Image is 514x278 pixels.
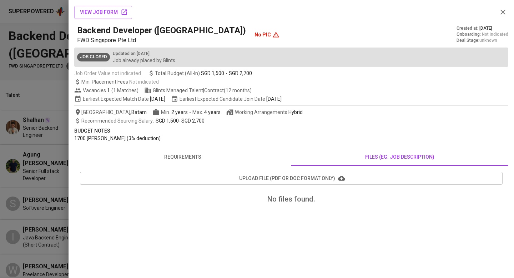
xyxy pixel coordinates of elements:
span: 1700 [PERSON_NAME] (3% deduction) [74,135,161,141]
span: 4 years [204,109,221,115]
div: Deal Stage : [457,38,508,44]
p: Updated on : [DATE] [113,50,175,57]
span: - [226,70,227,77]
span: Job Closed [77,54,110,60]
div: Hybrid [288,109,303,116]
span: Min. [161,109,188,115]
span: Batam [131,109,147,116]
button: view job form [74,6,132,19]
span: Job Order Value not indicated. [74,70,142,77]
span: Recommended Sourcing Salary : [81,118,155,124]
span: Earliest Expected Candidate Join Date [171,95,282,103]
span: [DATE] [150,95,165,103]
p: No PIC [255,31,271,38]
span: Min. Placement Fees [81,79,159,85]
span: [DATE] [266,95,282,103]
span: SGD 2,700 [229,70,252,77]
div: Onboarding : [457,31,508,38]
span: Working Arrangements [226,109,303,116]
h5: Backend Developer ([GEOGRAPHIC_DATA]) [77,25,246,36]
span: view job form [80,8,126,17]
span: - [81,117,205,124]
span: [GEOGRAPHIC_DATA] , [74,109,147,116]
div: Created at : [457,25,508,31]
h6: No files found. [267,193,315,205]
span: Not indicated [129,79,159,85]
span: 2 years [171,109,188,115]
span: requirements [79,153,287,162]
span: Vacancies ( 1 Matches ) [74,87,138,94]
span: 1 [106,87,110,94]
p: Budget Notes [74,127,508,135]
span: SGD 1,500 [156,118,179,124]
span: upload file (pdf or doc format only) [86,174,497,183]
span: files (eg: job description) [296,153,504,162]
span: [DATE] [479,25,492,31]
p: Job already placed by Glints [113,57,175,64]
button: upload file (pdf or doc format only) [80,172,503,185]
span: unknown [479,38,497,43]
span: SGD 2,700 [181,118,205,124]
span: FWD Singapore Pte Ltd [77,37,136,44]
span: Earliest Expected Match Date [74,95,165,103]
span: Not indicated [482,31,508,38]
span: Max. [192,109,221,115]
span: SGD 1,500 [201,70,224,77]
span: - [189,109,191,116]
span: Total Budget (All-In) [148,70,252,77]
span: Glints Managed Talent | Contract (12 months) [144,87,252,94]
